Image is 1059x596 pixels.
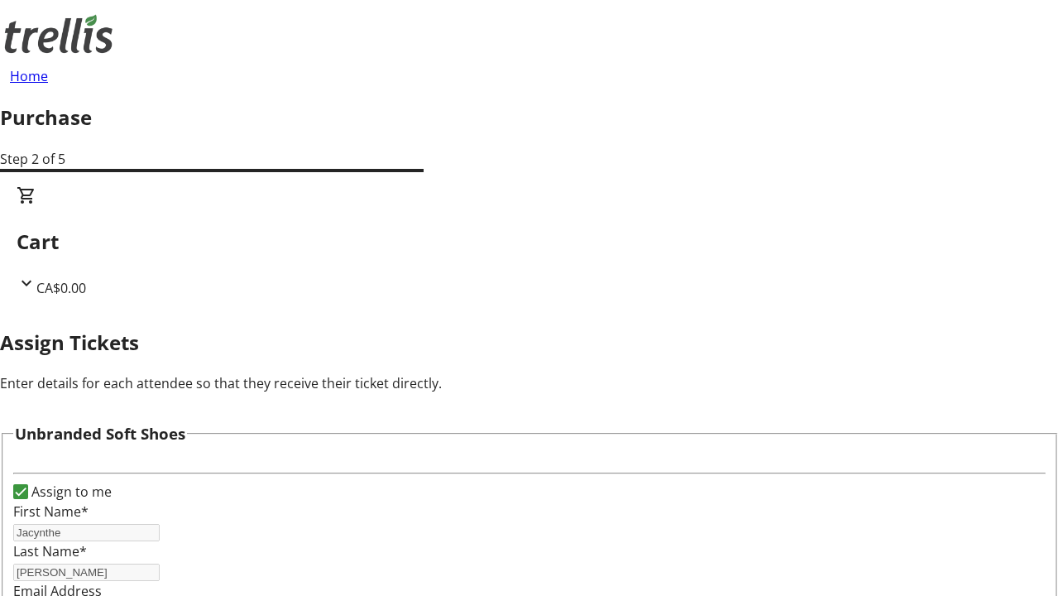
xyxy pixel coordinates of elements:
h3: Unbranded Soft Shoes [15,422,185,445]
div: CartCA$0.00 [17,185,1042,298]
label: Assign to me [28,482,112,502]
label: Last Name* [13,542,87,560]
label: First Name* [13,502,89,521]
span: CA$0.00 [36,279,86,297]
h2: Cart [17,227,1042,257]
